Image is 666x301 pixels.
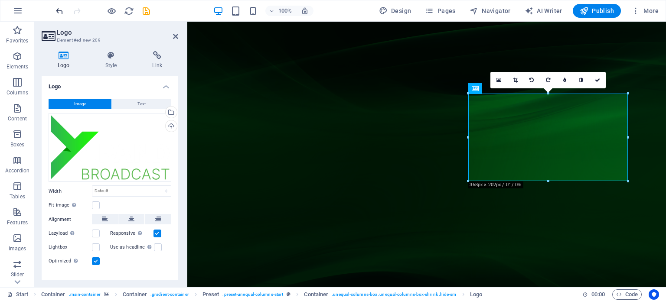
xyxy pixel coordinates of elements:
[49,214,92,225] label: Alignment
[375,4,415,18] div: Design (Ctrl+Alt+Y)
[466,4,514,18] button: Navigator
[278,6,292,16] h6: 100%
[136,51,178,69] h4: Link
[141,6,151,16] button: save
[589,72,606,88] a: Confirm ( Ctrl ⏎ )
[612,289,642,300] button: Code
[287,292,291,297] i: This element is a customizable preset
[123,289,147,300] span: Click to select. Double-click to edit
[202,289,219,300] span: Click to select. Double-click to edit
[490,72,507,88] a: Select files from the file manager, stock photos, or upload file(s)
[425,6,455,15] span: Pages
[54,6,65,16] button: undo
[301,7,309,15] i: On resize automatically adjust zoom level to fit chosen device.
[41,289,482,300] nav: breadcrumb
[55,6,65,16] i: Undo: Add element (Ctrl+Z)
[222,289,283,300] span: . preset-unequal-columns-start
[49,256,92,266] label: Optimized
[49,228,92,239] label: Lazyload
[421,4,459,18] button: Pages
[304,289,328,300] span: Click to select. Double-click to edit
[49,113,171,182] div: XPANDBROADCAST.png
[104,292,109,297] i: This element contains a background
[470,289,482,300] span: Click to select. Double-click to edit
[597,291,599,298] span: :
[124,6,134,16] button: reload
[49,200,92,210] label: Fit image
[57,29,178,36] h2: Logo
[616,289,638,300] span: Code
[631,6,659,15] span: More
[10,193,25,200] p: Tables
[470,6,511,15] span: Navigator
[521,4,566,18] button: AI Writer
[6,37,28,44] p: Favorites
[507,72,523,88] a: Crop mode
[42,273,178,294] h4: Text
[49,189,92,194] label: Width
[137,99,146,109] span: Text
[573,4,621,18] button: Publish
[375,4,415,18] button: Design
[628,4,662,18] button: More
[9,245,26,252] p: Images
[69,289,101,300] span: . main-container
[110,242,154,252] label: Use as headline
[49,242,92,252] label: Lightbox
[49,99,111,109] button: Image
[591,289,605,300] span: 00 00
[540,72,556,88] a: Rotate right 90°
[42,51,89,69] h4: Logo
[141,6,151,16] i: Save (Ctrl+S)
[89,51,137,69] h4: Style
[150,289,189,300] span: . gradient-container
[332,289,456,300] span: . unequal-columns-box .unequal-columns-box-shrink .hide-sm
[556,72,573,88] a: Blur
[10,141,25,148] p: Boxes
[265,6,296,16] button: 100%
[525,6,562,15] span: AI Writer
[649,289,659,300] button: Usercentrics
[7,219,28,226] p: Features
[7,289,29,300] a: Click to cancel selection. Double-click to open Pages
[57,36,161,44] h3: Element #ed-new-209
[7,63,29,70] p: Elements
[112,99,171,109] button: Text
[5,167,29,174] p: Accordion
[110,228,153,239] label: Responsive
[7,89,28,96] p: Columns
[11,271,24,278] p: Slider
[573,72,589,88] a: Greyscale
[42,76,178,92] h4: Logo
[41,289,65,300] span: Click to select. Double-click to edit
[74,99,86,109] span: Image
[582,289,605,300] h6: Session time
[523,72,540,88] a: Rotate left 90°
[379,6,411,15] span: Design
[580,6,614,15] span: Publish
[8,115,27,122] p: Content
